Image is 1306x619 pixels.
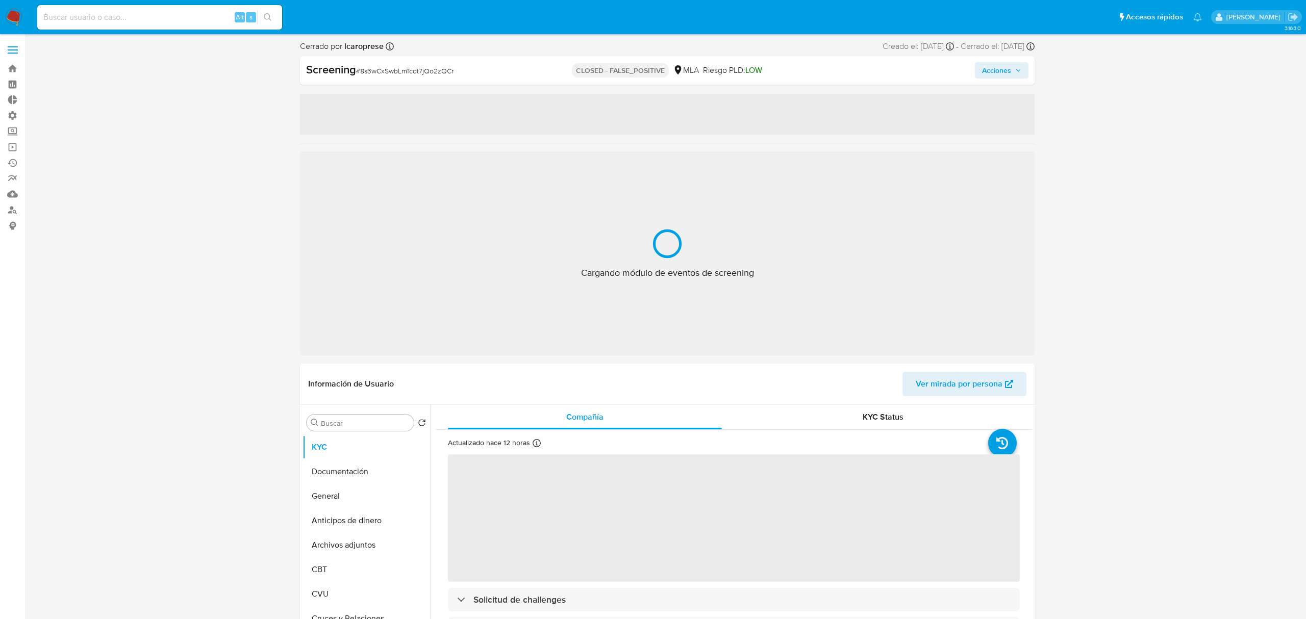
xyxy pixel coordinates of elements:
[249,12,253,22] span: s
[236,12,244,22] span: Alt
[448,438,530,448] p: Actualizado hace 12 horas
[356,66,454,76] span: # 8s3wCxSwbLmTcdt7jQo2zQCr
[448,588,1020,611] div: Solicitud de challenges
[745,64,762,76] span: LOW
[308,379,394,389] h1: Información de Usuario
[1126,12,1183,22] span: Accesos rápidos
[300,94,1035,135] span: ‌
[982,62,1011,79] span: Acciones
[673,65,699,76] div: MLA
[916,372,1002,396] span: Ver mirada por persona
[303,508,430,533] button: Anticipos de dinero
[300,41,384,52] span: Cerrado por
[303,484,430,508] button: General
[975,62,1028,79] button: Acciones
[342,40,384,52] b: lcaroprese
[961,41,1035,52] div: Cerrado el: [DATE]
[303,582,430,606] button: CVU
[303,435,430,459] button: KYC
[321,419,410,428] input: Buscar
[303,557,430,582] button: CBT
[1193,13,1202,21] a: Notificaciones
[956,41,959,52] span: -
[572,63,669,78] p: CLOSED - FALSE_POSITIVE
[448,454,1020,582] span: ‌
[863,411,903,423] span: KYC Status
[1288,12,1298,22] a: Salir
[306,61,356,78] b: Screening
[703,65,762,76] span: Riesgo PLD:
[303,459,430,484] button: Documentación
[418,419,426,430] button: Volver al orden por defecto
[37,11,282,24] input: Buscar usuario o caso...
[303,533,430,557] button: Archivos adjuntos
[1226,12,1284,22] p: ludmila.lanatti@mercadolibre.com
[883,41,954,52] div: Creado el: [DATE]
[257,10,278,24] button: search-icon
[473,594,566,605] h3: Solicitud de challenges
[566,411,604,423] span: Compañía
[311,419,319,427] button: Buscar
[902,372,1026,396] button: Ver mirada por persona
[581,267,754,279] span: Cargando módulo de eventos de screening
